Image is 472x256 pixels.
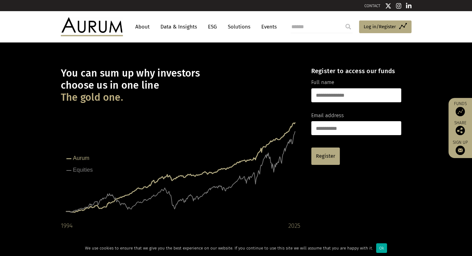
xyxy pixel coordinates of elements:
[311,67,401,75] h4: Register to access our funds
[406,3,411,9] img: Linkedin icon
[359,20,411,33] a: Log in/Register
[396,3,402,9] img: Instagram icon
[61,17,123,36] img: Aurum
[61,221,73,231] div: 1994
[73,167,93,173] tspan: Equities
[452,140,469,155] a: Sign up
[225,21,254,33] a: Solutions
[132,21,153,33] a: About
[157,21,200,33] a: Data & Insights
[311,148,340,165] a: Register
[61,67,300,104] h1: You can sum up why investors choose us in one line
[258,21,277,33] a: Events
[73,155,89,161] tspan: Aurum
[456,107,465,116] img: Access Funds
[364,23,396,30] span: Log in/Register
[452,121,469,135] div: Share
[342,20,354,33] input: Submit
[376,243,387,253] div: Ok
[364,3,380,8] a: CONTACT
[311,78,334,86] label: Full name
[61,91,123,104] span: The gold one.
[452,101,469,116] a: Funds
[456,126,465,135] img: Share this post
[456,146,465,155] img: Sign up to our newsletter
[288,221,300,231] div: 2025
[205,21,220,33] a: ESG
[385,3,391,9] img: Twitter icon
[311,112,344,120] label: Email address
